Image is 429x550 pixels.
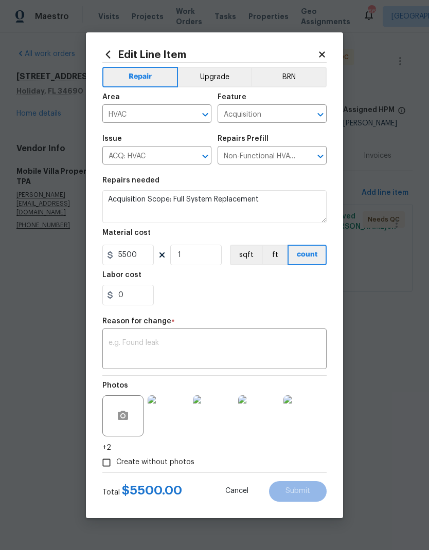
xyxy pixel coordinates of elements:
span: Cancel [225,487,248,495]
h5: Photos [102,382,128,389]
h5: Repairs Prefill [218,135,269,142]
span: $ 5500.00 [122,484,182,497]
button: Cancel [209,481,265,502]
span: Submit [285,487,310,495]
span: +2 [102,443,111,453]
button: Repair [102,67,178,87]
h5: Area [102,94,120,101]
textarea: Acquisition Scope: Full System Replacement [102,190,327,223]
span: Create without photos [116,457,194,468]
h5: Feature [218,94,246,101]
button: Open [198,149,212,163]
button: Submit [269,481,327,502]
button: Upgrade [178,67,252,87]
button: count [288,245,327,265]
h5: Issue [102,135,122,142]
button: Open [313,149,328,163]
h2: Edit Line Item [102,49,317,60]
h5: Repairs needed [102,177,159,184]
h5: Labor cost [102,271,141,279]
button: BRN [251,67,327,87]
button: ft [262,245,288,265]
div: Total [102,485,182,498]
button: Open [198,107,212,122]
h5: Material cost [102,229,151,236]
h5: Reason for change [102,318,171,325]
button: Open [313,107,328,122]
button: sqft [230,245,262,265]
